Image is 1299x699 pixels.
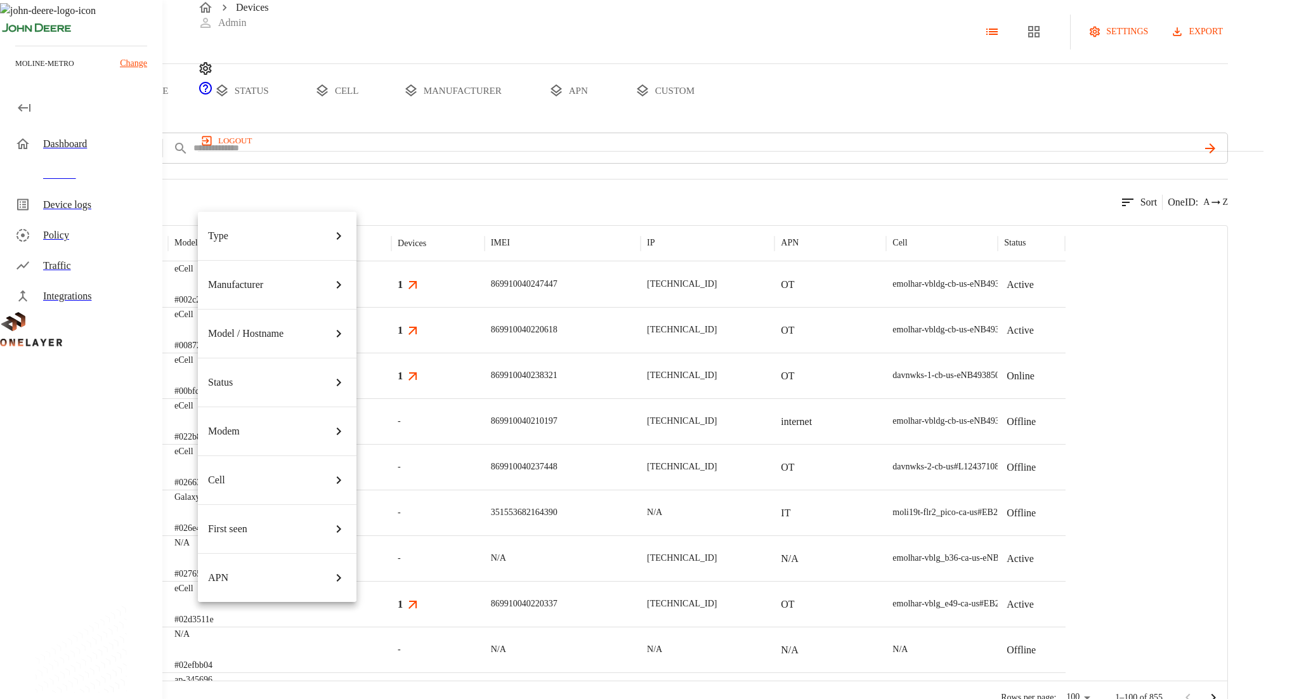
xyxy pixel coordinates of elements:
[208,375,233,390] p: Status
[198,212,356,602] ul: add filter
[208,521,247,537] p: First seen
[208,424,240,439] p: Modem
[208,326,284,341] p: Model / Hostname
[208,473,225,488] p: Cell
[208,570,228,585] p: APN
[208,277,263,292] p: Manufacturer
[208,228,228,244] p: Type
